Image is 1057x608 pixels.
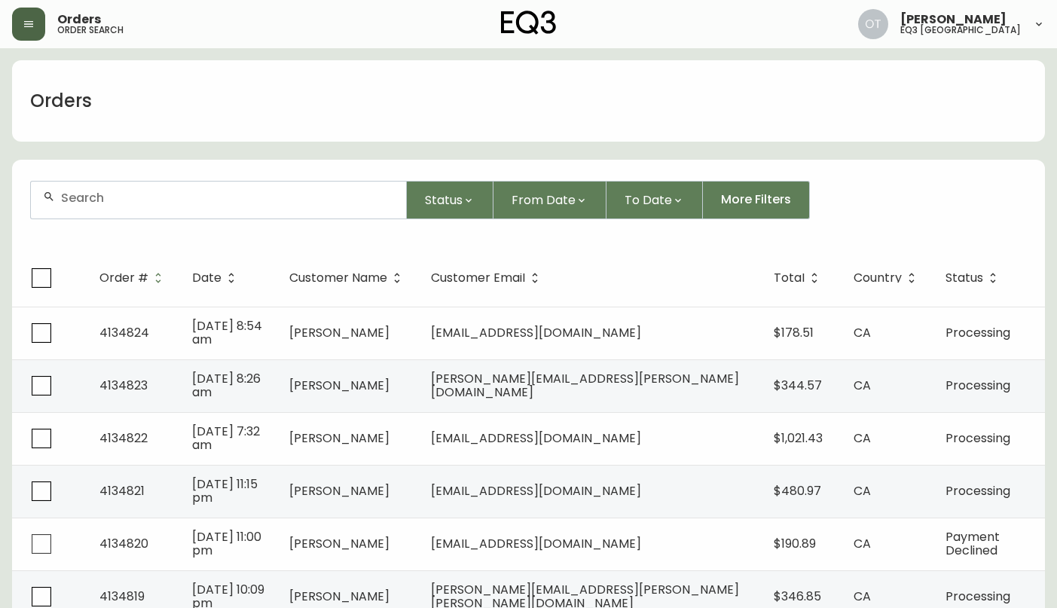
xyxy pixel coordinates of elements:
[99,271,168,285] span: Order #
[431,482,641,500] span: [EMAIL_ADDRESS][DOMAIN_NAME]
[57,26,124,35] h5: order search
[774,588,821,605] span: $346.85
[192,475,258,506] span: [DATE] 11:15 pm
[774,535,816,552] span: $190.89
[289,377,390,394] span: [PERSON_NAME]
[854,535,871,552] span: CA
[192,370,261,401] span: [DATE] 8:26 am
[407,181,493,219] button: Status
[945,588,1010,605] span: Processing
[431,370,739,401] span: [PERSON_NAME][EMAIL_ADDRESS][PERSON_NAME][DOMAIN_NAME]
[854,273,902,283] span: Country
[431,271,545,285] span: Customer Email
[192,528,261,559] span: [DATE] 11:00 pm
[61,191,394,205] input: Search
[512,191,576,209] span: From Date
[289,588,390,605] span: [PERSON_NAME]
[99,273,148,283] span: Order #
[774,429,823,447] span: $1,021.43
[703,181,810,219] button: More Filters
[192,423,260,454] span: [DATE] 7:32 am
[99,324,149,341] span: 4134824
[99,377,148,394] span: 4134823
[289,271,407,285] span: Customer Name
[431,324,641,341] span: [EMAIL_ADDRESS][DOMAIN_NAME]
[721,191,791,208] span: More Filters
[30,88,92,114] h1: Orders
[854,429,871,447] span: CA
[945,429,1010,447] span: Processing
[774,324,814,341] span: $178.51
[945,324,1010,341] span: Processing
[774,271,824,285] span: Total
[99,588,145,605] span: 4134819
[900,14,1007,26] span: [PERSON_NAME]
[57,14,101,26] span: Orders
[858,9,888,39] img: 5d4d18d254ded55077432b49c4cb2919
[606,181,703,219] button: To Date
[99,429,148,447] span: 4134822
[854,271,921,285] span: Country
[625,191,672,209] span: To Date
[431,429,641,447] span: [EMAIL_ADDRESS][DOMAIN_NAME]
[945,273,983,283] span: Status
[900,26,1021,35] h5: eq3 [GEOGRAPHIC_DATA]
[854,324,871,341] span: CA
[774,482,821,500] span: $480.97
[501,11,557,35] img: logo
[945,482,1010,500] span: Processing
[289,324,390,341] span: [PERSON_NAME]
[431,535,641,552] span: [EMAIL_ADDRESS][DOMAIN_NAME]
[99,535,148,552] span: 4134820
[774,377,822,394] span: $344.57
[854,377,871,394] span: CA
[945,528,1000,559] span: Payment Declined
[854,482,871,500] span: CA
[493,181,606,219] button: From Date
[289,535,390,552] span: [PERSON_NAME]
[192,271,241,285] span: Date
[774,273,805,283] span: Total
[99,482,145,500] span: 4134821
[192,317,262,348] span: [DATE] 8:54 am
[289,482,390,500] span: [PERSON_NAME]
[289,273,387,283] span: Customer Name
[945,271,1003,285] span: Status
[192,273,221,283] span: Date
[431,273,525,283] span: Customer Email
[854,588,871,605] span: CA
[425,191,463,209] span: Status
[945,377,1010,394] span: Processing
[289,429,390,447] span: [PERSON_NAME]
